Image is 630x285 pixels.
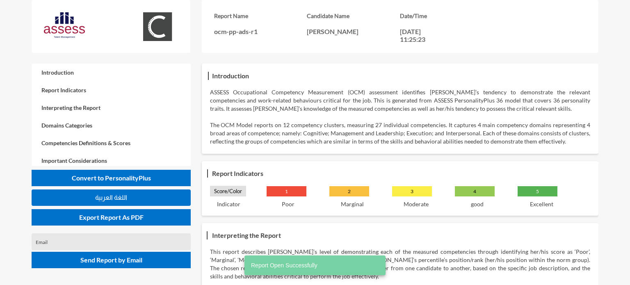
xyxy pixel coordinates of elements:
span: Report Open Successfully [251,261,317,269]
p: [PERSON_NAME] [307,27,400,35]
h3: Candidate Name [307,12,400,19]
p: The OCM Model reports on 12 competency clusters, measuring 27 individual competencies. It capture... [210,121,591,146]
h3: Report Indicators [210,167,265,179]
a: Introduction [32,64,191,81]
a: Interpreting the Report [32,99,191,116]
span: Export Report As PDF [79,213,144,221]
p: Moderate [404,201,429,207]
p: This report describes [PERSON_NAME]’s level of demonstrating each of the measured competencies th... [210,248,591,280]
p: Indicator [217,201,240,207]
p: 2 [329,186,369,196]
p: ASSESS Occupational Competency Measurement (OCM) assessment identifies [PERSON_NAME]’s tendency t... [210,88,591,113]
img: OCM.svg [137,12,178,41]
span: Convert to PersonalityPlus [72,174,151,182]
p: Marginal [341,201,364,207]
p: [DATE] 11:25:23 [400,27,437,43]
span: Send Report by Email [80,256,142,264]
a: Important Considerations [32,152,191,169]
p: 4 [455,186,495,196]
p: Poor [282,201,294,207]
p: Excellent [530,201,553,207]
h3: Report Name [214,12,307,19]
button: اللغة العربية [32,189,191,206]
button: Send Report by Email [32,252,191,268]
a: Report Indicators [32,81,191,99]
p: 1 [267,186,306,196]
h3: Introduction [210,70,251,82]
p: good [471,201,484,207]
h3: Interpreting the Report [210,229,283,241]
a: Domains Categories [32,116,191,134]
span: اللغة العربية [95,194,127,201]
p: ocm-pp-ads-r1 [214,27,307,35]
button: Export Report As PDF [32,209,191,226]
p: 5 [518,186,557,196]
h3: Date/Time [400,12,493,19]
img: AssessLogoo.svg [44,12,85,38]
a: Competencies Definitions & Scores [32,134,191,152]
button: Convert to PersonalityPlus [32,170,191,186]
p: Score/Color [210,186,246,196]
p: 3 [392,186,432,196]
